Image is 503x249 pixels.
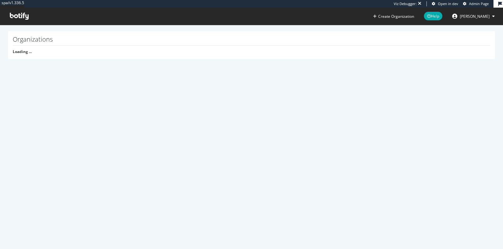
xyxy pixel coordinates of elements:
strong: Loading ... [13,49,32,54]
button: Create Organization [373,13,414,19]
a: Open in dev [432,1,458,6]
span: Open in dev [438,1,458,6]
h1: Organizations [13,36,490,46]
span: Help [424,12,442,20]
span: Admin Page [469,1,489,6]
button: [PERSON_NAME] [447,11,500,21]
div: Viz Debugger: [394,1,417,6]
span: colleen [460,14,490,19]
a: Admin Page [463,1,489,6]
